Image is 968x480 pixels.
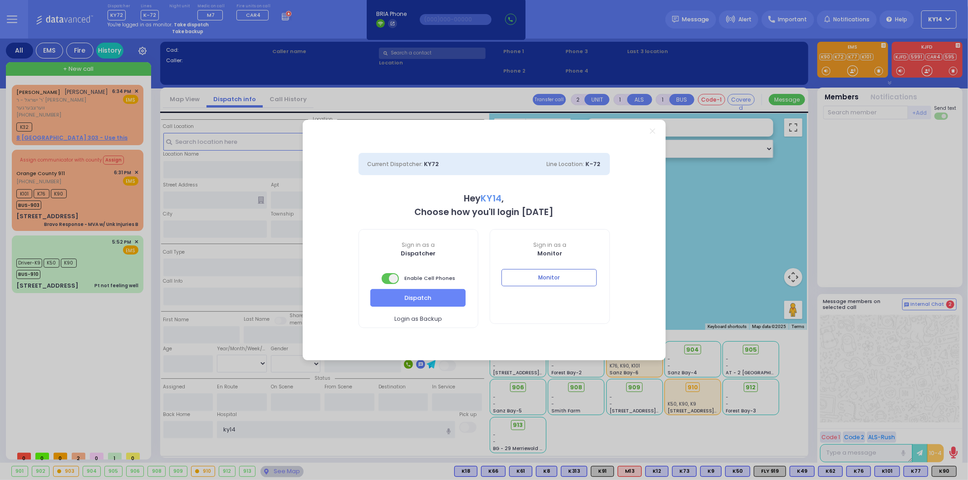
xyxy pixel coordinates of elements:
[359,241,478,249] span: Sign in as a
[501,269,597,286] button: Monitor
[537,249,562,258] b: Monitor
[415,206,554,218] b: Choose how you'll login [DATE]
[464,192,504,205] b: Hey ,
[382,272,455,285] span: Enable Cell Phones
[401,249,436,258] b: Dispatcher
[586,160,601,168] span: K-72
[547,160,585,168] span: Line Location:
[490,241,609,249] span: Sign in as a
[370,289,466,306] button: Dispatch
[481,192,502,205] span: KY14
[368,160,423,168] span: Current Dispatcher:
[424,160,439,168] span: KY72
[394,314,442,323] span: Login as Backup
[650,128,655,133] a: Close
